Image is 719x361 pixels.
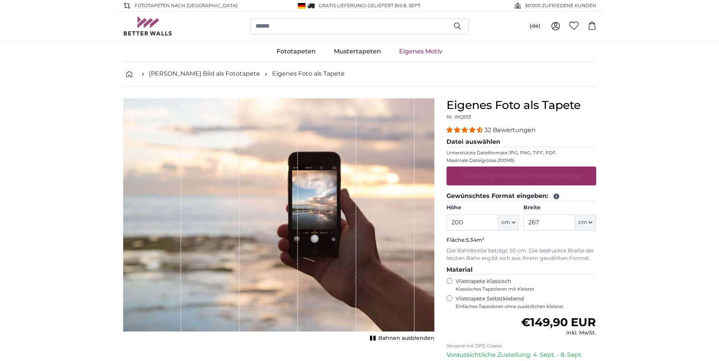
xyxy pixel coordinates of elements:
[366,3,421,8] span: -
[521,315,596,329] span: €149,90 EUR
[446,114,471,120] span: Nr. WQ553
[446,150,596,156] p: Unterstützte Dateiformate JPG, PNG, TIFF, PDF.
[368,333,434,344] button: Bahnen ausblenden
[446,126,484,134] span: 4.31 stars
[446,204,519,212] label: Höhe
[525,2,596,9] span: 60'000 ZUFRIEDENE KUNDEN
[378,335,434,342] span: Bahnen ausblenden
[523,204,596,212] label: Breite
[446,157,596,163] p: Maximale Dateigrösse 200MB.
[523,19,547,33] button: (de)
[456,303,596,310] span: Einfaches Tapezieren ohne zusätzlichen Kleister
[123,98,434,344] div: 1 of 1
[498,215,519,230] button: cm
[123,62,596,86] nav: breadcrumbs
[456,295,596,310] label: Vliestapete Selbstklebend
[446,265,596,275] legend: Material
[268,42,325,61] a: Fototapeten
[319,3,366,8] span: GRATIS Lieferung!
[456,278,590,292] label: Vliestapete Klassisch
[466,237,484,243] span: 5.34m²
[446,191,596,201] legend: Gewünschtes Format eingeben:
[456,286,590,292] span: Klassisches Tapezieren mit Kleister
[298,3,305,9] img: Deutschland
[446,237,596,244] p: Fläche:
[368,3,421,8] span: Geliefert bis 8. Sept.
[390,42,451,61] a: Eigenes Motiv
[135,2,238,9] span: Fototapeten nach [GEOGRAPHIC_DATA]
[446,98,596,112] h1: Eigenes Foto als Tapete
[446,350,596,359] p: Voraussichtliche Zustellung: 4. Sept. - 8. Sept.
[123,16,172,36] img: Betterwalls
[446,247,596,262] p: Die Bahnbreite beträgt 50 cm. Die bedruckte Breite der letzten Bahn ergibt sich aus Ihrem gewählt...
[575,215,596,230] button: cm
[521,329,596,337] div: inkl. MwSt.
[446,343,596,349] p: Versand mit DPD Classic
[325,42,390,61] a: Mustertapeten
[578,219,587,226] span: cm
[484,126,536,134] span: 32 Bewertungen
[501,219,510,226] span: cm
[272,69,345,78] a: Eigenes Foto als Tapete
[446,137,596,147] legend: Datei auswählen
[149,69,260,78] a: [PERSON_NAME] Bild als Fototapete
